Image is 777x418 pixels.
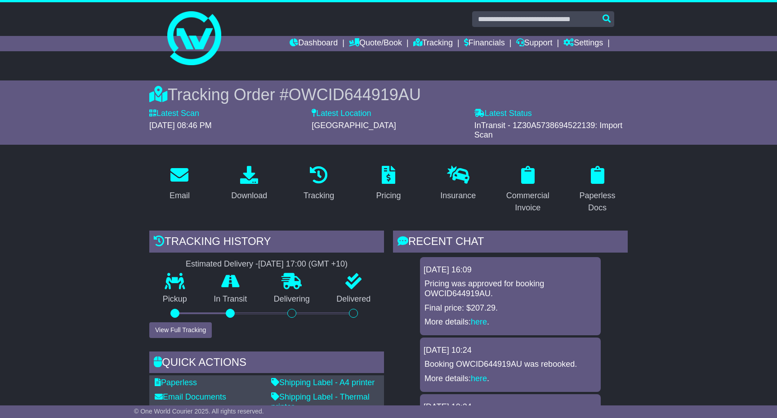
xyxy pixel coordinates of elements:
[424,317,596,327] p: More details: .
[474,109,532,119] label: Latest Status
[149,351,384,376] div: Quick Actions
[149,85,628,104] div: Tracking Order #
[471,374,487,383] a: here
[497,163,558,217] a: Commercial Invoice
[155,392,226,401] a: Email Documents
[170,190,190,202] div: Email
[304,190,334,202] div: Tracking
[231,190,267,202] div: Download
[567,163,628,217] a: Paperless Docs
[434,163,482,205] a: Insurance
[474,121,623,140] span: InTransit - 1Z30A5738694522139: Import Scan
[225,163,273,205] a: Download
[155,378,197,387] a: Paperless
[464,36,505,51] a: Financials
[312,109,371,119] label: Latest Location
[149,121,212,130] span: [DATE] 08:46 PM
[134,408,264,415] span: © One World Courier 2025. All rights reserved.
[149,231,384,255] div: Tracking history
[323,294,384,304] p: Delivered
[393,231,628,255] div: RECENT CHAT
[413,36,453,51] a: Tracking
[424,360,596,369] p: Booking OWCID644919AU was rebooked.
[424,303,596,313] p: Final price: $207.29.
[260,294,323,304] p: Delivering
[471,317,487,326] a: here
[424,279,596,298] p: Pricing was approved for booking OWCID644919AU.
[271,378,375,387] a: Shipping Label - A4 printer
[573,190,622,214] div: Paperless Docs
[149,322,212,338] button: View Full Tracking
[290,36,338,51] a: Dashboard
[440,190,476,202] div: Insurance
[271,392,370,411] a: Shipping Label - Thermal printer
[149,259,384,269] div: Estimated Delivery -
[376,190,401,202] div: Pricing
[516,36,553,51] a: Support
[424,346,597,356] div: [DATE] 10:24
[424,374,596,384] p: More details: .
[563,36,603,51] a: Settings
[149,109,199,119] label: Latest Scan
[149,294,201,304] p: Pickup
[289,85,421,104] span: OWCID644919AU
[298,163,340,205] a: Tracking
[349,36,402,51] a: Quote/Book
[503,190,552,214] div: Commercial Invoice
[312,121,396,130] span: [GEOGRAPHIC_DATA]
[424,402,597,412] div: [DATE] 10:24
[164,163,196,205] a: Email
[258,259,348,269] div: [DATE] 17:00 (GMT +10)
[201,294,261,304] p: In Transit
[424,265,597,275] div: [DATE] 16:09
[370,163,406,205] a: Pricing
